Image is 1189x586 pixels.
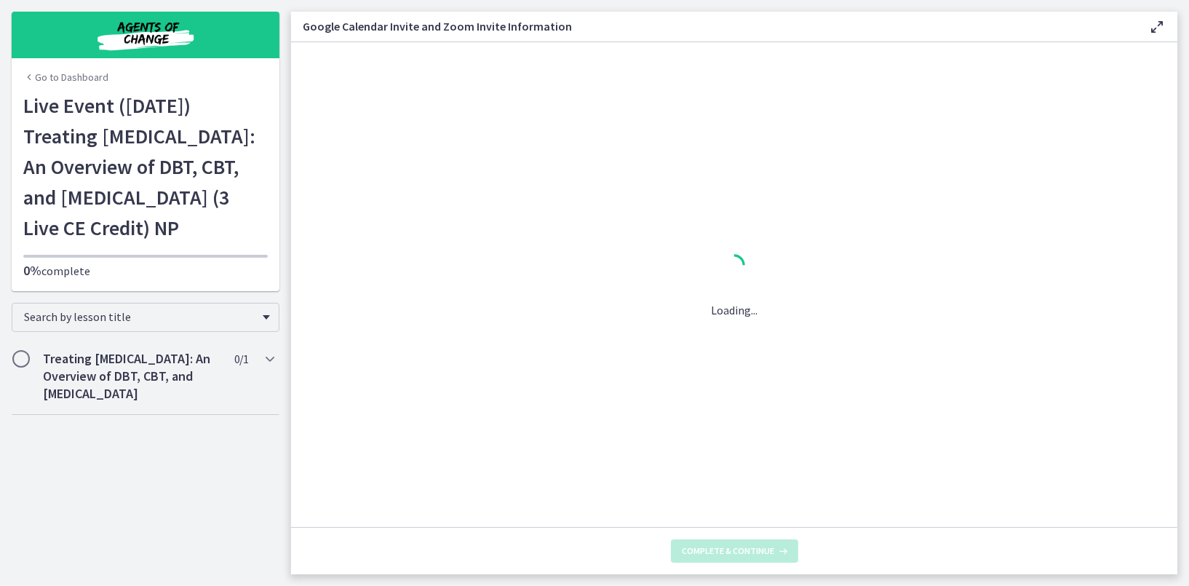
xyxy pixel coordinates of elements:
[43,350,220,403] h2: Treating [MEDICAL_DATA]: An Overview of DBT, CBT, and [MEDICAL_DATA]
[671,539,798,563] button: Complete & continue
[683,545,775,557] span: Complete & continue
[23,262,268,280] p: complete
[58,17,233,52] img: Agents of Change Social Work Test Prep
[23,262,41,279] span: 0%
[711,301,757,319] p: Loading...
[12,303,279,332] div: Search by lesson title
[24,309,255,324] span: Search by lesson title
[23,70,108,84] a: Go to Dashboard
[303,17,1125,35] h3: Google Calendar Invite and Zoom Invite Information
[23,90,268,243] h1: Live Event ([DATE]) Treating [MEDICAL_DATA]: An Overview of DBT, CBT, and [MEDICAL_DATA] (3 Live ...
[711,250,757,284] div: 1
[234,350,248,368] span: 0 / 1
